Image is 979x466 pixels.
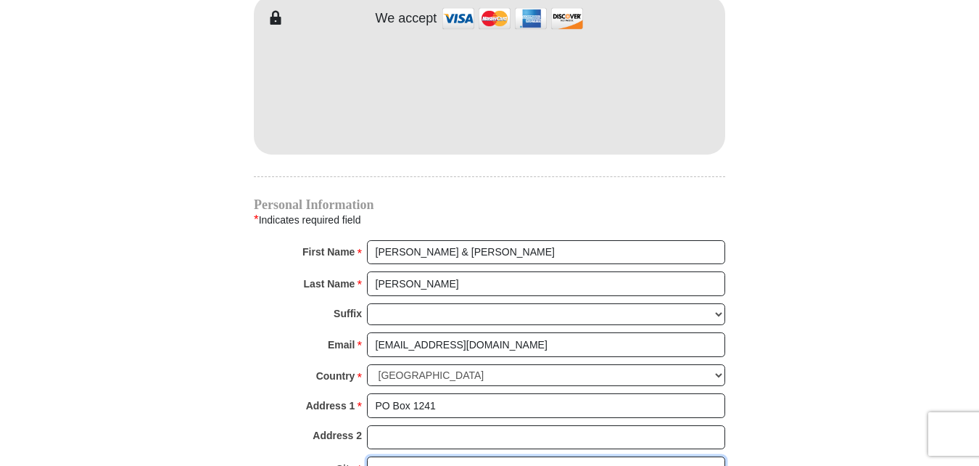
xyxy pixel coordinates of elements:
strong: Suffix [334,303,362,324]
div: Indicates required field [254,210,725,229]
strong: Last Name [304,274,355,294]
strong: Email [328,335,355,355]
strong: First Name [302,242,355,262]
h4: We accept [376,11,437,27]
img: credit cards accepted [440,3,585,34]
strong: Address 2 [313,425,362,446]
h4: Personal Information [254,199,725,210]
strong: Address 1 [306,396,355,416]
strong: Country [316,366,355,386]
